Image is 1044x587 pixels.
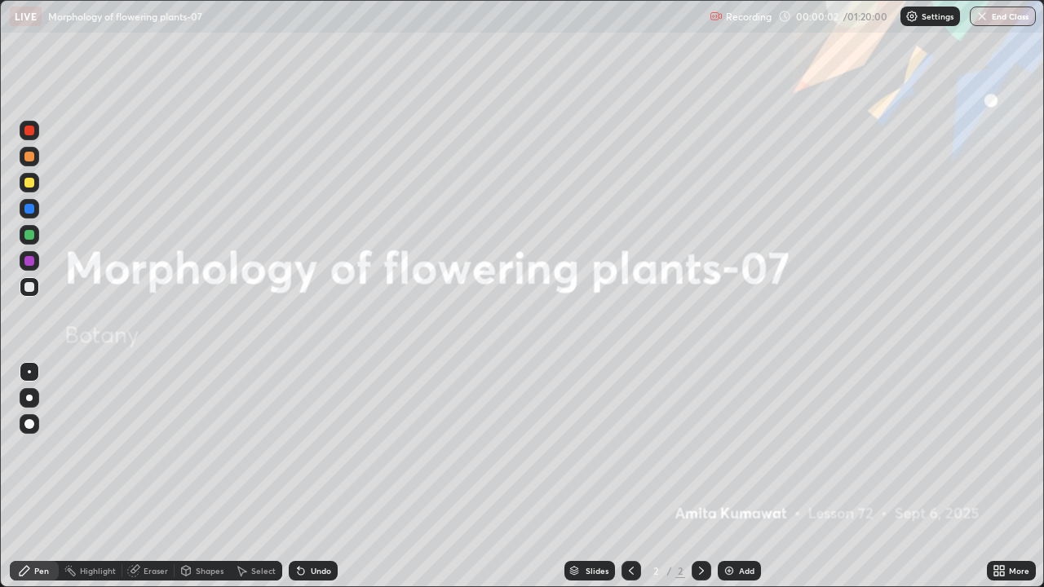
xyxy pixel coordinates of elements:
div: Shapes [196,567,223,575]
div: Add [739,567,754,575]
img: add-slide-button [723,564,736,577]
button: End Class [970,7,1036,26]
img: recording.375f2c34.svg [710,10,723,23]
div: Highlight [80,567,116,575]
p: Morphology of flowering plants-07 [48,10,202,23]
div: 2 [648,566,664,576]
div: More [1009,567,1029,575]
div: 2 [675,563,685,578]
div: Pen [34,567,49,575]
div: Eraser [144,567,168,575]
img: class-settings-icons [905,10,918,23]
p: Recording [726,11,772,23]
div: Undo [311,567,331,575]
div: Slides [586,567,608,575]
div: Select [251,567,276,575]
div: / [667,566,672,576]
p: Settings [922,12,953,20]
img: end-class-cross [975,10,989,23]
p: LIVE [15,10,37,23]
